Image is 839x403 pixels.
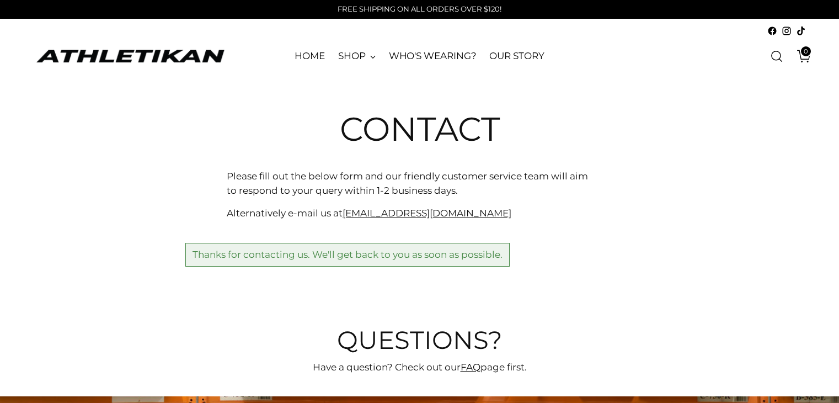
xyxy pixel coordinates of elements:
p: Please fill out the below form and our friendly customer service team will aim to respond to your... [227,169,613,198]
span: 0 [801,46,811,56]
p: Alternatively e-mail us at [227,206,613,221]
a: ATHLETIKAN [34,47,227,65]
span: Thanks for contacting us. We'll get back to you as soon as possible. [185,243,510,267]
span: [EMAIL_ADDRESS][DOMAIN_NAME] [343,208,511,219]
p: Have a question? Check out our page first. [227,360,613,375]
p: FREE SHIPPING ON ALL ORDERS OVER $120! [338,4,501,15]
a: WHO'S WEARING? [389,44,477,68]
a: Open search modal [766,45,788,67]
h1: Contact [340,111,500,147]
a: HOME [295,44,325,68]
a: SHOP [338,44,376,68]
h3: Questions? [227,326,613,354]
a: Open cart modal [789,45,811,67]
a: FAQ [461,362,480,373]
a: OUR STORY [489,44,544,68]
